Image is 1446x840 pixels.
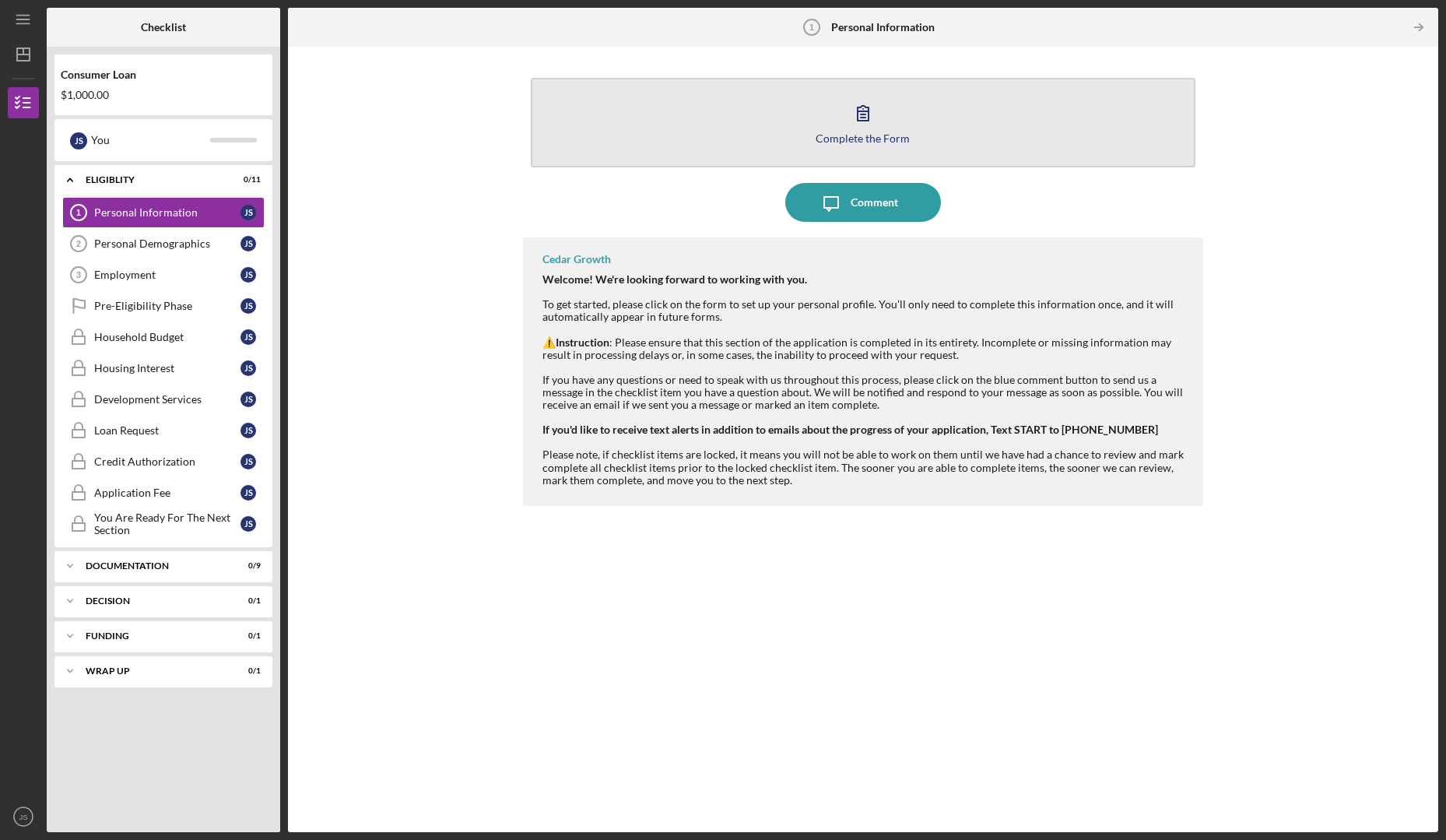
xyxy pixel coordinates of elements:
strong: Instruction [556,336,609,349]
div: Employment [94,269,240,281]
a: Loan RequestJS [62,415,265,446]
div: Personal Information [94,206,240,219]
text: JS [19,813,27,821]
div: J S [240,516,256,532]
div: Decision [86,596,222,606]
a: Pre-Eligibility PhaseJS [62,290,265,322]
b: Checklist [141,21,186,33]
tspan: 2 [76,239,81,248]
button: JS [8,801,39,832]
div: J S [240,236,256,251]
button: Comment [785,183,941,222]
div: Funding [86,631,222,641]
div: J S [240,267,256,283]
div: Consumer Loan [61,69,266,81]
div: J S [70,132,87,149]
div: J S [240,298,256,314]
a: 1Personal InformationJS [62,197,265,228]
a: 2Personal DemographicsJS [62,228,265,259]
div: Cedar Growth [542,253,611,265]
a: Application FeeJS [62,477,265,508]
tspan: 1 [809,23,813,32]
tspan: 3 [76,270,81,279]
div: Wrap up [86,666,222,676]
b: Personal Information [831,21,935,33]
div: Housing Interest [94,362,240,374]
a: You Are Ready For The Next SectionJS [62,508,265,539]
div: Eligiblity [86,175,222,185]
div: $1,000.00 [61,89,266,101]
div: J S [240,360,256,376]
a: Housing InterestJS [62,353,265,384]
div: Loan Request [94,424,240,437]
div: To get started, please click on the form to set up your personal profile. You'll only need to com... [542,273,1188,323]
div: Documentation [86,561,222,571]
div: 0 / 9 [233,561,261,571]
tspan: 1 [76,208,81,217]
div: J S [240,392,256,407]
div: 0 / 11 [233,175,261,185]
div: ⚠️ : Please ensure that this section of the application is completed in its entirety. Incomplete ... [542,336,1188,487]
div: J S [240,454,256,469]
strong: Welcome! We're looking forward to working with you. [542,272,807,286]
a: Credit AuthorizationJS [62,446,265,477]
div: J S [240,485,256,501]
button: Complete the Form [531,78,1196,167]
a: 3EmploymentJS [62,259,265,290]
div: Personal Demographics [94,237,240,250]
div: You [91,127,210,153]
a: Development ServicesJS [62,384,265,415]
div: Credit Authorization [94,455,240,468]
div: Development Services [94,393,240,406]
div: 0 / 1 [233,666,261,676]
div: Pre-Eligibility Phase [94,300,240,312]
div: 0 / 1 [233,631,261,641]
div: 0 / 1 [233,596,261,606]
a: Household BudgetJS [62,322,265,353]
div: J S [240,423,256,438]
div: J S [240,205,256,220]
div: Comment [851,183,898,222]
div: Complete the Form [816,132,910,144]
div: Application Fee [94,487,240,499]
div: Household Budget [94,331,240,343]
div: J S [240,329,256,345]
div: You Are Ready For The Next Section [94,511,240,536]
strong: If you'd like to receive text alerts in addition to emails about the progress of your application... [542,423,1158,436]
